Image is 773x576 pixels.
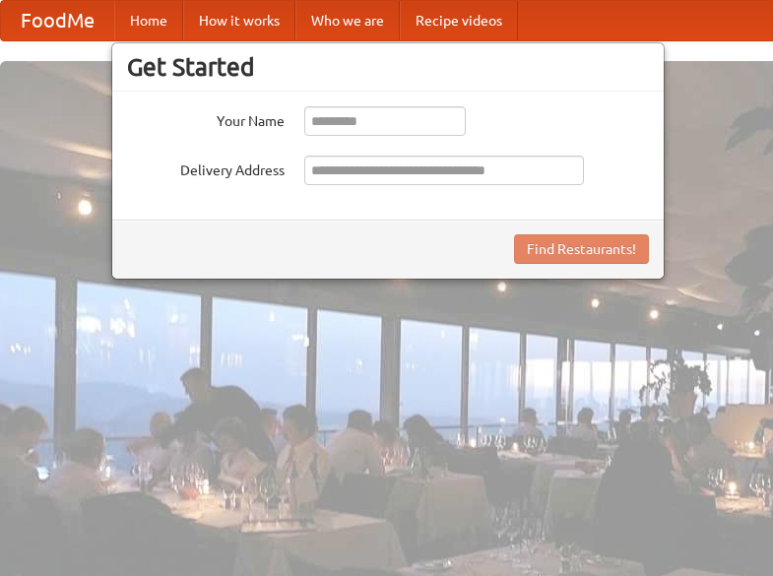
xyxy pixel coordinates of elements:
[127,52,649,82] h3: Get Started
[114,1,183,40] a: Home
[183,1,295,40] a: How it works
[514,234,649,264] button: Find Restaurants!
[400,1,518,40] a: Recipe videos
[295,1,400,40] a: Who we are
[127,106,285,131] label: Your Name
[1,1,114,40] a: FoodMe
[127,156,285,180] label: Delivery Address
